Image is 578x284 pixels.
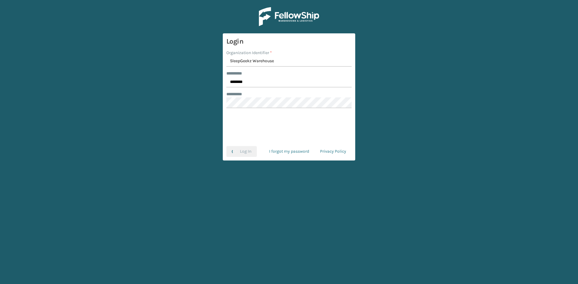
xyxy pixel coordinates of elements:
label: Organization Identifier [226,50,272,56]
iframe: reCAPTCHA [243,115,335,139]
h3: Login [226,37,352,46]
a: I forgot my password [264,146,315,157]
a: Privacy Policy [315,146,352,157]
button: Log In [226,146,257,157]
img: Logo [259,7,319,26]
